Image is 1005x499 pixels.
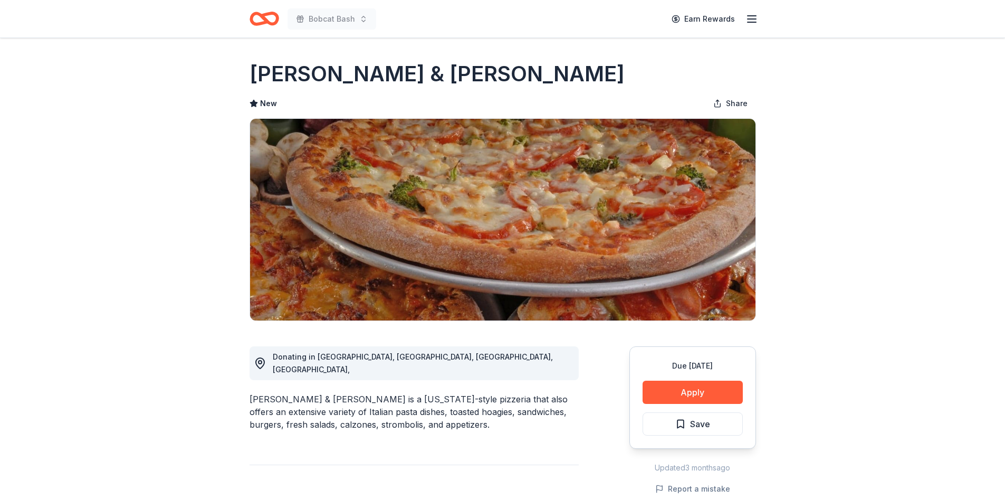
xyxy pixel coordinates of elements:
div: Due [DATE] [643,360,743,372]
button: Report a mistake [655,483,730,495]
div: Updated 3 months ago [629,462,756,474]
img: Image for Sam & Louie's [250,119,755,321]
a: Home [250,6,279,31]
span: Save [690,417,710,431]
button: Save [643,412,743,436]
span: Share [726,97,748,110]
div: [PERSON_NAME] & [PERSON_NAME] is a [US_STATE]-style pizzeria that also offers an extensive variet... [250,393,579,431]
span: New [260,97,277,110]
span: Bobcat Bash [309,13,355,25]
button: Bobcat Bash [288,8,376,30]
h1: [PERSON_NAME] & [PERSON_NAME] [250,59,625,89]
button: Apply [643,381,743,404]
a: Earn Rewards [665,10,741,29]
span: Donating in [GEOGRAPHIC_DATA], [GEOGRAPHIC_DATA], [GEOGRAPHIC_DATA], [GEOGRAPHIC_DATA], [273,352,553,374]
button: Share [705,93,756,114]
